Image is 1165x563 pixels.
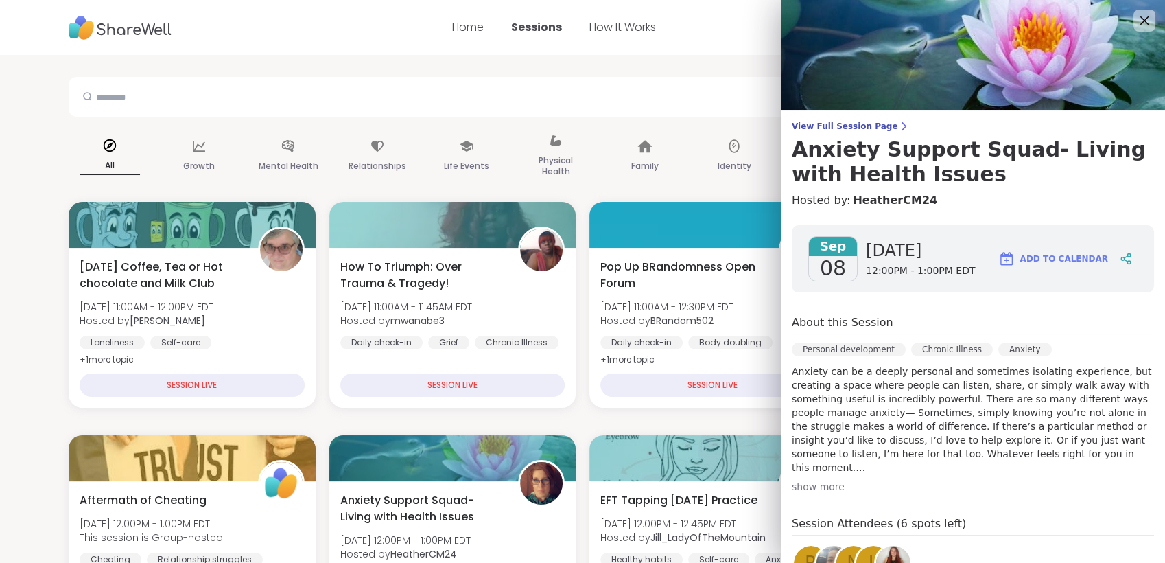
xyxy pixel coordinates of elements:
[260,229,303,271] img: Susan
[792,121,1154,132] span: View Full Session Page
[853,192,937,209] a: HeatherCM24
[1020,253,1108,265] span: Add to Calendar
[259,158,318,174] p: Mental Health
[475,336,558,349] div: Chronic Illness
[80,336,145,349] div: Loneliness
[718,158,751,174] p: Identity
[183,158,215,174] p: Growth
[80,492,207,509] span: Aftermath of Cheating
[340,533,471,547] span: [DATE] 12:00PM - 1:00PM EDT
[130,314,205,328] b: [PERSON_NAME]
[631,158,659,174] p: Family
[340,374,565,397] div: SESSION LIVE
[792,192,1154,209] h4: Hosted by:
[600,531,766,544] span: Hosted by
[80,259,243,292] span: [DATE] Coffee, Tea or Hot chocolate and Milk Club
[600,492,757,509] span: EFT Tapping [DATE] Practice
[340,300,472,314] span: [DATE] 11:00AM - 11:45AM EDT
[340,314,472,328] span: Hosted by
[600,259,764,292] span: Pop Up BRandomness Open Forum
[792,137,1154,187] h3: Anxiety Support Squad- Living with Health Issues
[600,336,683,349] div: Daily check-in
[792,365,1154,474] p: Anxiety can be a deeply personal and sometimes isolating experience, but creating a space where p...
[600,374,825,397] div: SESSION LIVE
[600,300,733,314] span: [DATE] 11:00AM - 12:30PM EDT
[80,300,213,314] span: [DATE] 11:00AM - 12:00PM EDT
[792,480,1154,494] div: show more
[452,19,484,35] a: Home
[390,314,445,328] b: mwanabe3
[340,547,471,561] span: Hosted by
[820,256,846,281] span: 08
[792,516,1154,536] h4: Session Attendees (6 spots left)
[809,237,857,256] span: Sep
[600,314,733,328] span: Hosted by
[520,229,563,271] img: mwanabe3
[520,462,563,505] img: HeatherCM24
[688,336,773,349] div: Body doubling
[792,343,906,356] div: Personal development
[80,314,213,328] span: Hosted by
[80,531,223,544] span: This session is Group-hosted
[911,343,993,356] div: Chronic Illness
[792,314,893,331] h4: About this Session
[792,121,1154,187] a: View Full Session PageAnxiety Support Squad- Living with Health Issues
[390,547,457,561] b: HeatherCM24
[998,343,1051,356] div: Anxiety
[150,336,211,349] div: Self-care
[992,242,1114,275] button: Add to Calendar
[80,517,223,531] span: [DATE] 12:00PM - 1:00PM EDT
[260,462,303,505] img: ShareWell
[650,314,714,328] b: BRandom502
[589,19,656,35] a: How It Works
[600,517,766,531] span: [DATE] 12:00PM - 12:45PM EDT
[998,251,1015,267] img: ShareWell Logomark
[650,531,766,544] b: Jill_LadyOfTheMountain
[511,19,562,35] a: Sessions
[866,264,975,278] span: 12:00PM - 1:00PM EDT
[444,158,489,174] p: Life Events
[340,336,423,349] div: Daily check-in
[340,259,504,292] span: How To Triumph: Over Trauma & Tragedy!
[69,9,172,47] img: ShareWell Nav Logo
[428,336,469,349] div: Grief
[349,158,406,174] p: Relationships
[866,240,975,262] span: [DATE]
[526,152,586,180] p: Physical Health
[80,157,140,175] p: All
[80,374,305,397] div: SESSION LIVE
[340,492,504,525] span: Anxiety Support Squad- Living with Health Issues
